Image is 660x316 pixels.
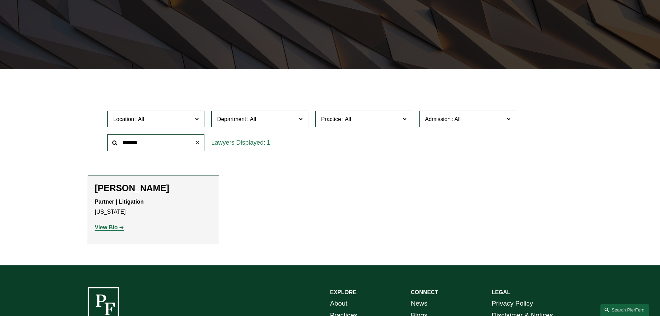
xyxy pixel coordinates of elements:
a: News [411,298,428,310]
span: Location [113,116,134,122]
strong: LEGAL [492,289,510,295]
strong: EXPLORE [330,289,357,295]
strong: CONNECT [411,289,438,295]
h2: [PERSON_NAME] [95,183,212,194]
a: View Bio [95,224,124,230]
span: 1 [267,139,270,146]
span: Practice [321,116,341,122]
a: Search this site [600,304,649,316]
strong: View Bio [95,224,118,230]
a: About [330,298,347,310]
span: Department [217,116,246,122]
span: Admission [425,116,451,122]
strong: Partner | Litigation [95,199,144,205]
p: [US_STATE] [95,197,212,217]
a: Privacy Policy [492,298,533,310]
